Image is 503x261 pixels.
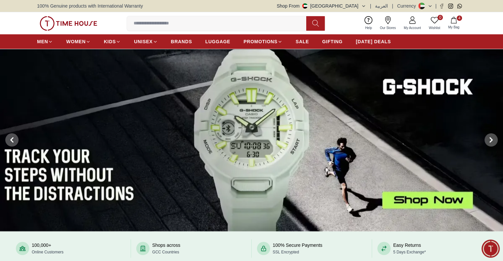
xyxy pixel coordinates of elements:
[37,3,143,9] span: 100% Genuine products with International Warranty
[425,15,444,32] a: 0Wishlist
[273,250,299,254] span: SSL Encrypted
[273,242,322,255] div: 100% Secure Payments
[356,36,391,48] a: [DATE] DEALS
[152,250,179,254] span: GCC Countries
[435,3,437,9] span: |
[37,36,53,48] a: MEN
[482,240,500,258] div: Chat Widget
[448,4,453,9] a: Instagram
[322,36,343,48] a: GIFTING
[393,250,426,254] span: 5 Days Exchange*
[401,25,424,30] span: My Account
[438,15,443,20] span: 0
[377,25,398,30] span: Our Stores
[296,38,309,45] span: SALE
[356,38,391,45] span: [DATE] DEALS
[457,16,462,21] span: 4
[397,3,419,9] div: Currency
[205,38,231,45] span: LUGGAGE
[393,242,426,255] div: Easy Returns
[375,3,388,9] button: العربية
[243,38,277,45] span: PROMOTIONS
[361,15,376,32] a: Help
[296,36,309,48] a: SALE
[322,38,343,45] span: GIFTING
[243,36,282,48] a: PROMOTIONS
[104,38,116,45] span: KIDS
[32,242,63,255] div: 100,000+
[426,25,443,30] span: Wishlist
[152,242,180,255] div: Shops across
[66,38,86,45] span: WOMEN
[444,16,463,31] button: 4My Bag
[392,3,393,9] span: |
[277,3,366,9] button: Shop From[GEOGRAPHIC_DATA]
[171,38,192,45] span: BRANDS
[302,3,308,9] img: United Arab Emirates
[32,250,63,254] span: Online Customers
[37,38,48,45] span: MEN
[205,36,231,48] a: LUGGAGE
[362,25,375,30] span: Help
[104,36,121,48] a: KIDS
[370,3,371,9] span: |
[134,36,157,48] a: UNISEX
[439,4,444,9] a: Facebook
[171,36,192,48] a: BRANDS
[457,4,462,9] a: Whatsapp
[66,36,91,48] a: WOMEN
[445,25,462,30] span: My Bag
[40,16,97,31] img: ...
[134,38,152,45] span: UNISEX
[376,15,400,32] a: Our Stores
